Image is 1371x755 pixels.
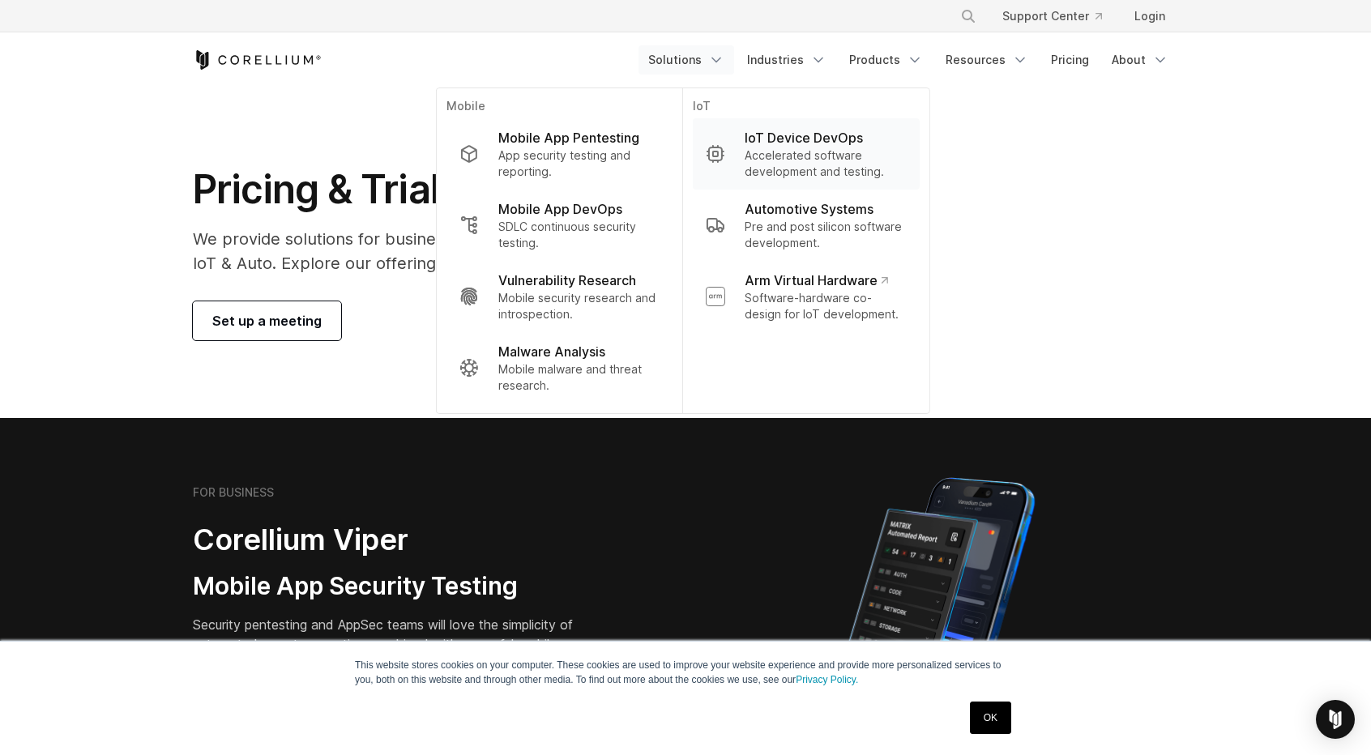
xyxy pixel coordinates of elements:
[745,219,907,251] p: Pre and post silicon software development.
[355,658,1016,687] p: This website stores cookies on your computer. These cookies are used to improve your website expe...
[193,50,322,70] a: Corellium Home
[639,45,1178,75] div: Navigation Menu
[498,219,660,251] p: SDLC continuous security testing.
[745,199,873,219] p: Automotive Systems
[941,2,1178,31] div: Navigation Menu
[818,470,1062,753] img: Corellium MATRIX automated report on iPhone showing app vulnerability test results across securit...
[1041,45,1099,75] a: Pricing
[498,147,660,180] p: App security testing and reporting.
[212,311,322,331] span: Set up a meeting
[989,2,1115,31] a: Support Center
[446,118,673,190] a: Mobile App Pentesting App security testing and reporting.
[954,2,983,31] button: Search
[498,199,622,219] p: Mobile App DevOps
[498,361,660,394] p: Mobile malware and threat research.
[639,45,734,75] a: Solutions
[693,190,920,261] a: Automotive Systems Pre and post silicon software development.
[193,571,608,602] h3: Mobile App Security Testing
[693,261,920,332] a: Arm Virtual Hardware Software-hardware co-design for IoT development.
[1121,2,1178,31] a: Login
[193,227,839,275] p: We provide solutions for businesses, research teams, community individuals, and IoT & Auto. Explo...
[1316,700,1355,739] div: Open Intercom Messenger
[498,342,605,361] p: Malware Analysis
[498,128,639,147] p: Mobile App Pentesting
[193,301,341,340] a: Set up a meeting
[193,522,608,558] h2: Corellium Viper
[693,118,920,190] a: IoT Device DevOps Accelerated software development and testing.
[745,128,863,147] p: IoT Device DevOps
[446,332,673,403] a: Malware Analysis Mobile malware and threat research.
[446,261,673,332] a: Vulnerability Research Mobile security research and introspection.
[745,271,888,290] p: Arm Virtual Hardware
[193,485,274,500] h6: FOR BUSINESS
[498,271,636,290] p: Vulnerability Research
[936,45,1038,75] a: Resources
[796,674,858,685] a: Privacy Policy.
[737,45,836,75] a: Industries
[1102,45,1178,75] a: About
[745,147,907,180] p: Accelerated software development and testing.
[446,98,673,118] p: Mobile
[839,45,933,75] a: Products
[693,98,920,118] p: IoT
[970,702,1011,734] a: OK
[193,165,839,214] h1: Pricing & Trials
[193,615,608,673] p: Security pentesting and AppSec teams will love the simplicity of automated report generation comb...
[745,290,907,322] p: Software-hardware co-design for IoT development.
[446,190,673,261] a: Mobile App DevOps SDLC continuous security testing.
[498,290,660,322] p: Mobile security research and introspection.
